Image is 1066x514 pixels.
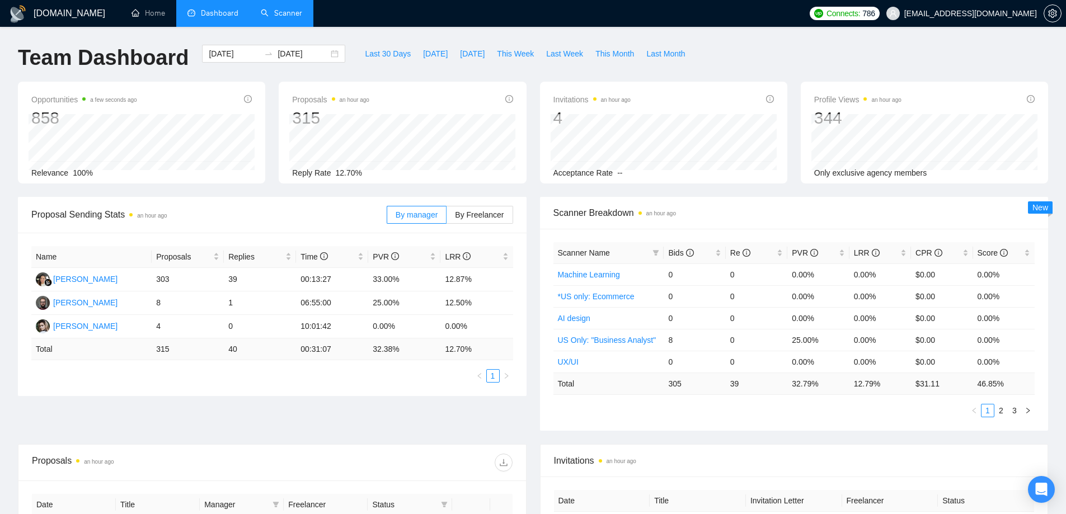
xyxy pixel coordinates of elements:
[664,307,725,329] td: 0
[365,48,411,60] span: Last 30 Days
[995,404,1007,417] a: 2
[973,372,1035,394] td: 46.85 %
[417,45,454,63] button: [DATE]
[455,210,504,219] span: By Freelancer
[911,351,973,372] td: $0.00
[554,454,1035,468] span: Invitations
[1008,404,1021,417] a: 3
[296,268,368,291] td: 00:13:27
[505,95,513,103] span: info-circle
[440,315,513,338] td: 0.00%
[589,45,640,63] button: This Month
[664,329,725,351] td: 8
[372,498,436,511] span: Status
[36,319,50,333] img: ZM
[849,307,911,329] td: 0.00%
[36,274,118,283] a: LA[PERSON_NAME]
[1008,404,1021,417] li: 3
[607,458,636,464] time: an hour ago
[396,210,438,219] span: By manager
[726,285,787,307] td: 0
[553,372,664,394] td: Total
[664,372,725,394] td: 305
[270,496,281,513] span: filter
[495,458,512,467] span: download
[842,490,938,512] th: Freelancer
[244,95,252,103] span: info-circle
[500,369,513,383] li: Next Page
[540,45,589,63] button: Last Week
[152,291,224,315] td: 8
[938,490,1034,512] th: Status
[973,329,1035,351] td: 0.00%
[686,249,694,257] span: info-circle
[668,248,693,257] span: Bids
[911,263,973,285] td: $0.00
[558,270,620,279] a: Machine Learning
[664,351,725,372] td: 0
[460,48,485,60] span: [DATE]
[31,208,387,221] span: Proposal Sending Stats
[53,273,118,285] div: [PERSON_NAME]
[652,249,659,256] span: filter
[368,291,440,315] td: 25.00%
[554,490,650,512] th: Date
[973,285,1035,307] td: 0.00%
[640,45,691,63] button: Last Month
[726,351,787,372] td: 0
[441,501,448,508] span: filter
[31,338,152,360] td: Total
[911,285,973,307] td: $0.00
[204,498,268,511] span: Manager
[826,7,860,20] span: Connects:
[132,8,165,18] a: homeHome
[730,248,750,257] span: Re
[187,9,195,17] span: dashboard
[486,369,500,383] li: 1
[787,372,849,394] td: 32.79 %
[491,45,540,63] button: This Week
[1032,203,1048,212] span: New
[152,338,224,360] td: 315
[558,336,656,345] a: US Only: "Business Analyst"
[201,8,238,18] span: Dashboard
[473,369,486,383] button: left
[726,329,787,351] td: 0
[224,291,296,315] td: 1
[872,249,880,257] span: info-circle
[423,48,448,60] span: [DATE]
[73,168,93,177] span: 100%
[650,490,746,512] th: Title
[156,251,211,263] span: Proposals
[391,252,399,260] span: info-circle
[726,263,787,285] td: 0
[1027,95,1035,103] span: info-circle
[849,285,911,307] td: 0.00%
[473,369,486,383] li: Previous Page
[787,285,849,307] td: 0.00%
[664,263,725,285] td: 0
[601,97,631,103] time: an hour ago
[849,329,911,351] td: 0.00%
[787,263,849,285] td: 0.00%
[746,490,842,512] th: Invitation Letter
[595,48,634,60] span: This Month
[968,404,981,417] li: Previous Page
[373,252,399,261] span: PVR
[553,93,631,106] span: Invitations
[792,248,818,257] span: PVR
[1025,407,1031,414] span: right
[650,244,661,261] span: filter
[553,168,613,177] span: Acceptance Rate
[463,252,471,260] span: info-circle
[558,357,579,366] a: UX/UI
[849,263,911,285] td: 0.00%
[495,454,513,471] button: download
[340,97,369,103] time: an hour ago
[973,351,1035,372] td: 0.00%
[981,404,994,417] li: 1
[224,268,296,291] td: 39
[36,298,118,306] a: DW[PERSON_NAME]
[476,372,483,379] span: left
[726,372,787,394] td: 39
